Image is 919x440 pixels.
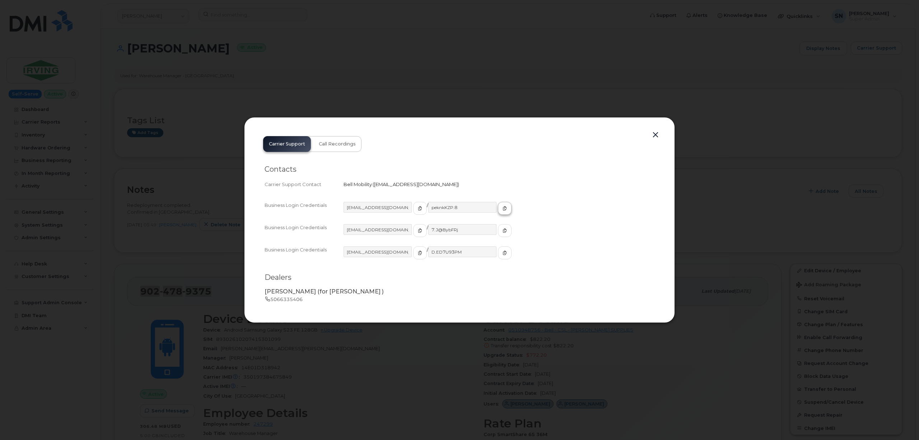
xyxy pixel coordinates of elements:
button: copy to clipboard [413,246,427,259]
span: Call Recordings [319,141,356,147]
h2: Contacts [265,165,654,174]
span: [EMAIL_ADDRESS][DOMAIN_NAME] [374,181,458,187]
button: copy to clipboard [498,246,512,259]
div: Carrier Support Contact [265,181,344,188]
div: / [344,202,654,221]
button: copy to clipboard [413,202,427,215]
div: / [344,246,654,266]
button: copy to clipboard [413,224,427,237]
h2: Dealers [265,273,654,282]
div: / [344,224,654,244]
button: copy to clipboard [498,224,512,237]
div: Business Login Credentials [265,246,344,266]
span: Bell Mobility [344,181,372,187]
p: [PERSON_NAME] (for [PERSON_NAME] ) [265,288,654,296]
div: Business Login Credentials [265,202,344,221]
p: 5066335406 [265,296,654,303]
div: Business Login Credentials [265,224,344,244]
button: copy to clipboard [498,202,512,215]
